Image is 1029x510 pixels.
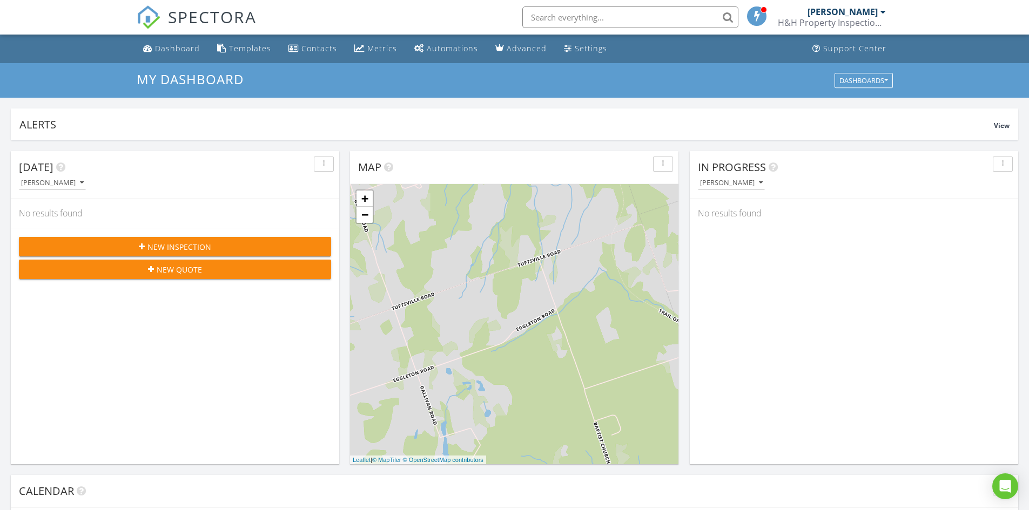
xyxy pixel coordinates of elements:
a: SPECTORA [137,15,257,37]
a: Zoom out [357,207,373,223]
div: Advanced [507,43,547,53]
input: Search everything... [522,6,738,28]
a: Dashboard [139,39,204,59]
a: Automations (Basic) [410,39,482,59]
button: New Inspection [19,237,331,256]
a: Zoom in [357,191,373,207]
div: [PERSON_NAME] [700,179,763,187]
div: Metrics [367,43,397,53]
span: My Dashboard [137,70,244,88]
span: View [994,121,1010,130]
div: [PERSON_NAME] [21,179,84,187]
span: New Quote [157,264,202,275]
div: | [350,455,486,465]
a: Leaflet [353,457,371,463]
span: Calendar [19,484,74,498]
button: [PERSON_NAME] [698,176,765,191]
div: Contacts [301,43,337,53]
div: Settings [575,43,607,53]
div: Alerts [19,117,994,132]
a: Metrics [350,39,401,59]
button: Dashboards [835,73,893,88]
img: The Best Home Inspection Software - Spectora [137,5,160,29]
a: Contacts [284,39,341,59]
button: New Quote [19,260,331,279]
a: Templates [213,39,275,59]
span: SPECTORA [168,5,257,28]
a: Advanced [491,39,551,59]
div: Dashboards [839,77,888,84]
div: Support Center [823,43,886,53]
a: © MapTiler [372,457,401,463]
div: No results found [11,199,339,228]
div: Automations [427,43,478,53]
a: © OpenStreetMap contributors [403,457,483,463]
span: In Progress [698,160,766,174]
span: New Inspection [147,241,211,253]
button: [PERSON_NAME] [19,176,86,191]
a: Settings [560,39,611,59]
span: [DATE] [19,160,53,174]
div: Templates [229,43,271,53]
div: Dashboard [155,43,200,53]
span: Map [358,160,381,174]
div: No results found [690,199,1018,228]
div: Open Intercom Messenger [992,473,1018,499]
div: [PERSON_NAME] [808,6,878,17]
div: H&H Property Inspection Services Inc. [778,17,886,28]
a: Support Center [808,39,891,59]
